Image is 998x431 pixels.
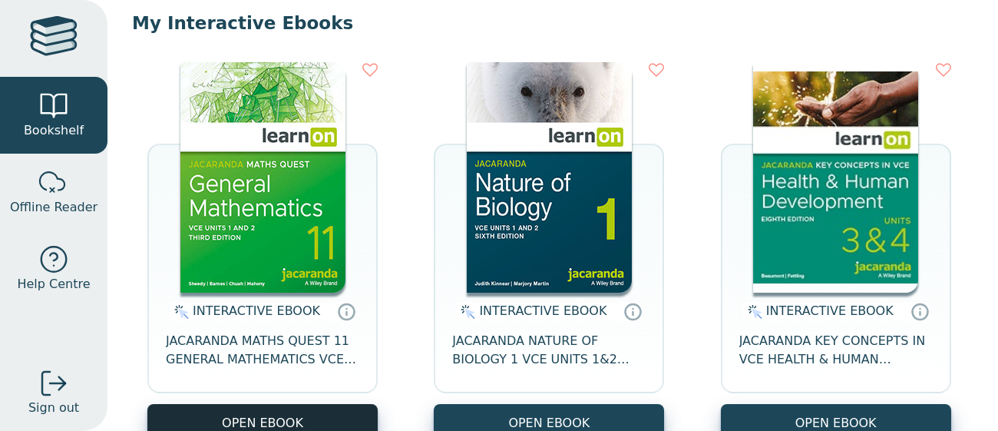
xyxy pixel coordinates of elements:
img: interactive.svg [743,303,762,321]
span: INTERACTIVE EBOOK [193,303,320,318]
span: JACARANDA KEY CONCEPTS IN VCE HEALTH & HUMAN DEVELOPMENT UNITS 3&4 LEARNON EBOOK 8E [739,332,933,369]
a: Interactive eBooks are accessed online via the publisher’s portal. They contain interactive resou... [910,302,929,320]
img: interactive.svg [170,303,189,321]
span: JACARANDA MATHS QUEST 11 GENERAL MATHEMATICS VCE UNITS 1&2 3E LEARNON [166,332,359,369]
span: JACARANDA NATURE OF BIOLOGY 1 VCE UNITS 1&2 LEARNON 6E (INCL STUDYON) EBOOK [452,332,646,369]
span: INTERACTIVE EBOOK [766,303,894,318]
span: Help Centre [17,275,90,293]
a: Interactive eBooks are accessed online via the publisher’s portal. They contain interactive resou... [337,302,355,320]
span: INTERACTIVE EBOOK [479,303,606,318]
p: My Interactive Ebooks [132,12,973,35]
img: bac72b22-5188-ea11-a992-0272d098c78b.jpg [467,62,632,293]
img: interactive.svg [456,303,475,321]
a: Interactive eBooks are accessed online via the publisher’s portal. They contain interactive resou... [623,302,642,320]
img: e003a821-2442-436b-92bb-da2395357dfc.jpg [753,62,918,293]
span: Bookshelf [24,121,84,140]
span: Sign out [28,399,79,417]
span: Offline Reader [10,198,97,217]
img: f7b900ab-df9f-4510-98da-0629c5cbb4fd.jpg [180,62,345,293]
